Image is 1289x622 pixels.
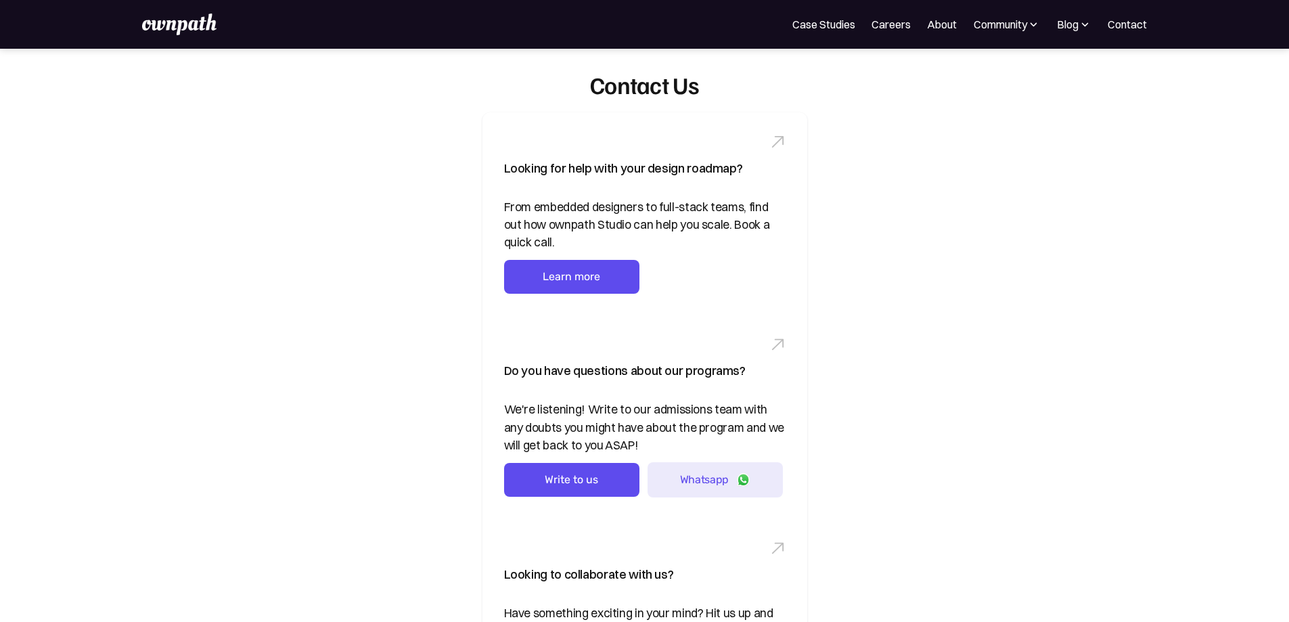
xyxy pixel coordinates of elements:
div: Blog [1057,16,1079,32]
a: Case Studies [792,16,855,32]
div: Looking to collaborate with us? [504,564,674,585]
div: Blog [1056,16,1091,32]
a: About [927,16,957,32]
div: We're listening! Write to our admissions team with any doubts you might have about the program an... [504,401,786,454]
div: Do you have questions about our programs? [504,360,746,382]
div: Looking for help with your design roadmap? [504,158,743,179]
div: Community [973,16,1040,32]
a: Contact [1108,16,1147,32]
a: Learn more [504,260,639,294]
div: Contact Us [590,70,699,99]
a: Whatsapp [648,462,783,497]
a: Write to us [504,463,639,497]
div: Community [974,16,1027,32]
div: From embedded designers to full-stack teams, find out how ownpath Studio can help you scale. Book... [504,198,786,252]
a: Careers [872,16,911,32]
img: Whatsapp logo [737,473,750,486]
div: Whatsapp [680,473,729,486]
